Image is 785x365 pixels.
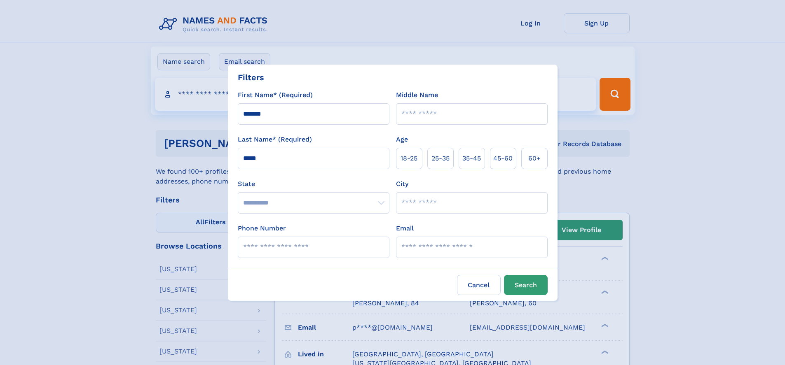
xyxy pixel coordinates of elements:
span: 45‑60 [493,153,513,163]
label: State [238,179,389,189]
label: City [396,179,408,189]
label: Middle Name [396,90,438,100]
label: First Name* (Required) [238,90,313,100]
span: 35‑45 [462,153,481,163]
span: 25‑35 [431,153,450,163]
label: Cancel [457,275,501,295]
span: 18‑25 [401,153,417,163]
label: Email [396,223,414,233]
div: Filters [238,71,264,84]
span: 60+ [528,153,541,163]
button: Search [504,275,548,295]
label: Age [396,135,408,144]
label: Last Name* (Required) [238,135,312,144]
label: Phone Number [238,223,286,233]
